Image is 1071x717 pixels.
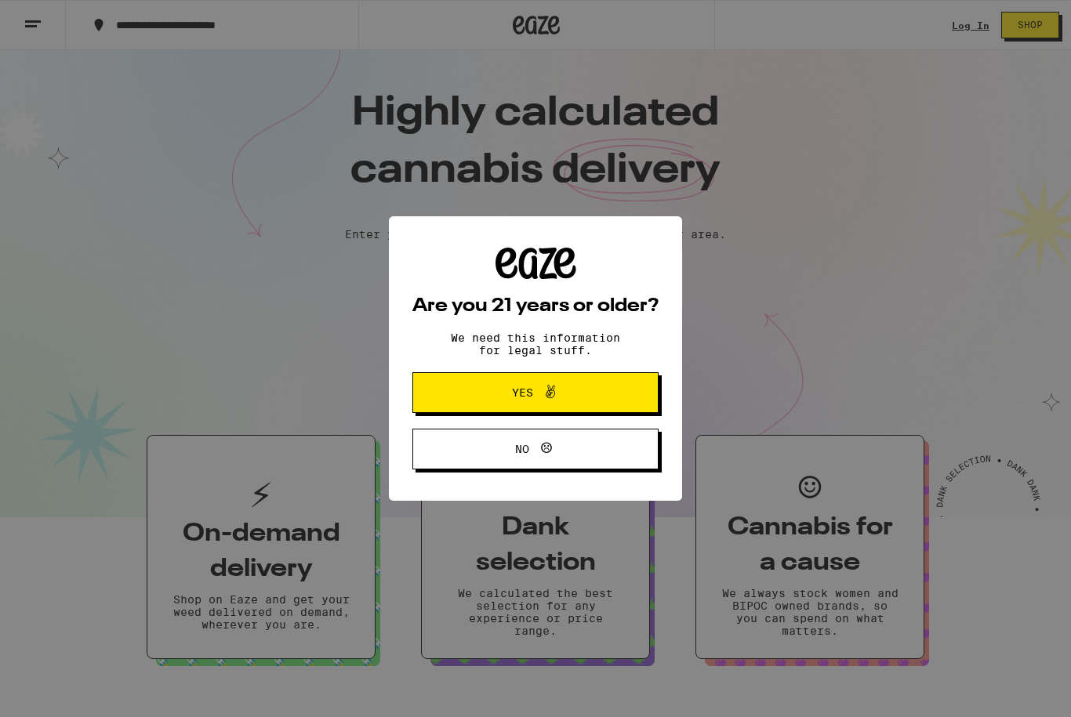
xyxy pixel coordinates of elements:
span: No [515,444,529,454]
span: Yes [512,387,533,398]
button: Yes [412,372,659,413]
span: Hi. Need any help? [9,11,113,24]
button: No [412,429,659,469]
h2: Are you 21 years or older? [412,297,659,316]
p: We need this information for legal stuff. [437,331,634,357]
